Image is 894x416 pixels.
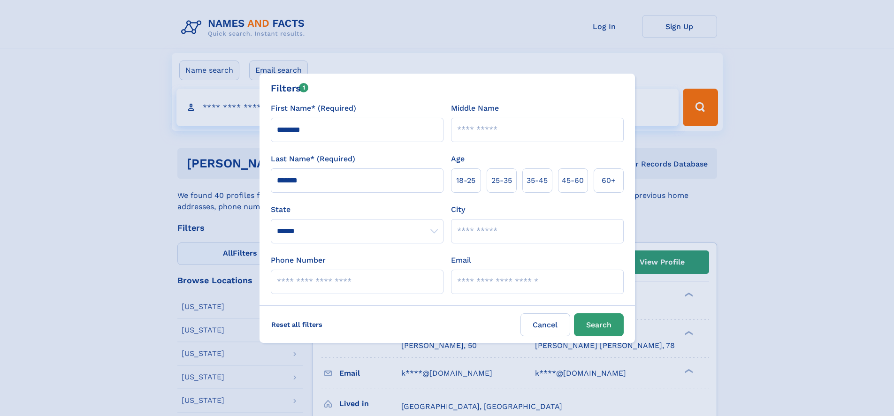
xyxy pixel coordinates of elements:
span: 60+ [602,175,616,186]
label: State [271,204,443,215]
button: Search [574,313,624,336]
label: Phone Number [271,255,326,266]
label: City [451,204,465,215]
label: First Name* (Required) [271,103,356,114]
span: 18‑25 [456,175,475,186]
label: Age [451,153,465,165]
label: Middle Name [451,103,499,114]
span: 45‑60 [562,175,584,186]
label: Cancel [520,313,570,336]
label: Reset all filters [265,313,329,336]
label: Email [451,255,471,266]
span: 35‑45 [527,175,548,186]
div: Filters [271,81,309,95]
label: Last Name* (Required) [271,153,355,165]
span: 25‑35 [491,175,512,186]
